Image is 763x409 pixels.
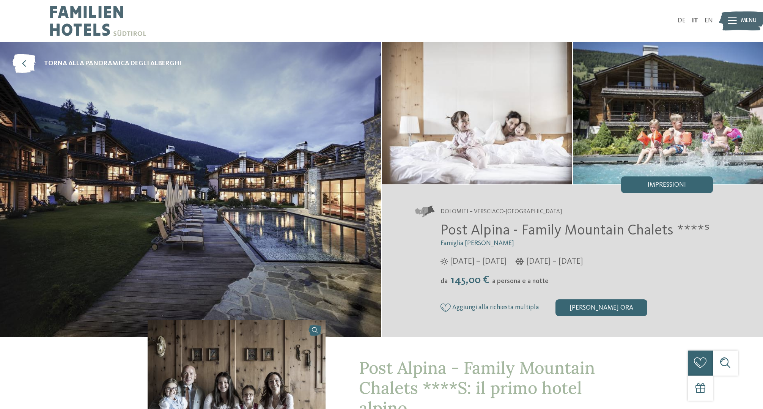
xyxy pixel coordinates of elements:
[44,59,181,69] span: torna alla panoramica degli alberghi
[492,278,549,285] span: a persona e a notte
[515,258,524,266] i: Orari d'apertura inverno
[452,304,539,311] span: Aggiungi alla richiesta multipla
[741,17,757,25] span: Menu
[648,182,686,189] span: Impressioni
[382,42,572,184] img: Il family hotel a San Candido dal fascino alpino
[440,240,514,247] span: Famiglia [PERSON_NAME]
[555,299,647,316] div: [PERSON_NAME] ora
[440,223,710,238] span: Post Alpina - Family Mountain Chalets ****ˢ
[450,256,507,267] span: [DATE] – [DATE]
[440,208,562,216] span: Dolomiti – Versciaco-[GEOGRAPHIC_DATA]
[440,278,448,285] span: da
[440,258,448,266] i: Orari d'apertura estate
[448,275,491,286] span: 145,00 €
[705,17,713,24] a: EN
[13,54,181,73] a: torna alla panoramica degli alberghi
[678,17,686,24] a: DE
[573,42,763,184] img: Il family hotel a San Candido dal fascino alpino
[526,256,583,267] span: [DATE] – [DATE]
[692,17,698,24] a: IT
